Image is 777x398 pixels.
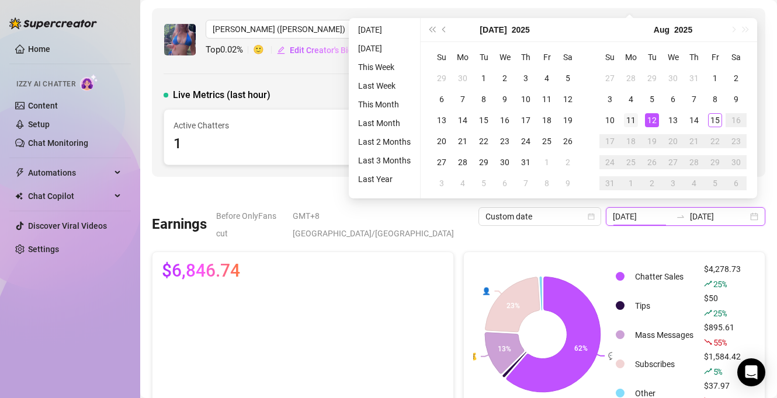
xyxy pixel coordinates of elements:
[666,71,680,85] div: 30
[435,71,449,85] div: 29
[708,155,722,169] div: 29
[353,116,415,130] li: Last Month
[519,71,533,85] div: 3
[540,176,554,190] div: 8
[173,88,270,102] span: Live Metrics (last hour)
[684,110,705,131] td: 2025-08-14
[641,173,662,194] td: 2025-09-02
[498,92,512,106] div: 9
[713,366,722,377] span: 5 %
[473,68,494,89] td: 2025-07-01
[708,71,722,85] div: 1
[431,47,452,68] th: Su
[452,110,473,131] td: 2025-07-14
[28,120,50,129] a: Setup
[456,113,470,127] div: 14
[561,71,575,85] div: 5
[620,173,641,194] td: 2025-09-01
[353,23,415,37] li: [DATE]
[708,113,722,127] div: 15
[674,18,692,41] button: Choose a year
[684,131,705,152] td: 2025-08-21
[162,261,240,280] span: $6,846.74
[456,134,470,148] div: 21
[353,60,415,74] li: This Week
[431,131,452,152] td: 2025-07-20
[729,155,743,169] div: 30
[630,292,698,320] td: Tips
[726,173,747,194] td: 2025-09-06
[603,176,617,190] div: 31
[477,134,491,148] div: 22
[536,110,557,131] td: 2025-07-18
[498,71,512,85] div: 2
[290,46,353,55] span: Edit Creator's Bio
[540,71,554,85] div: 4
[498,155,512,169] div: 30
[704,321,741,349] div: $895.61
[498,113,512,127] div: 16
[519,134,533,148] div: 24
[729,113,743,127] div: 16
[608,351,617,360] text: 💬
[726,152,747,173] td: 2025-08-30
[540,155,554,169] div: 1
[28,101,58,110] a: Content
[494,89,515,110] td: 2025-07-09
[705,131,726,152] td: 2025-08-22
[431,152,452,173] td: 2025-07-27
[599,173,620,194] td: 2025-08-31
[473,89,494,110] td: 2025-07-08
[28,44,50,54] a: Home
[662,131,684,152] td: 2025-08-20
[645,71,659,85] div: 29
[435,155,449,169] div: 27
[684,68,705,89] td: 2025-07-31
[645,92,659,106] div: 5
[557,47,578,68] th: Sa
[654,18,670,41] button: Choose a month
[480,18,507,41] button: Choose a month
[9,18,97,29] img: logo-BBDzfeDw.svg
[704,338,712,346] span: fall
[482,286,491,295] text: 👤
[690,210,748,223] input: End date
[353,153,415,167] li: Last 3 Months
[662,152,684,173] td: 2025-08-27
[624,134,638,148] div: 18
[624,113,638,127] div: 11
[684,152,705,173] td: 2025-08-28
[431,110,452,131] td: 2025-07-13
[494,131,515,152] td: 2025-07-23
[512,18,530,41] button: Choose a year
[729,71,743,85] div: 2
[498,134,512,148] div: 23
[641,110,662,131] td: 2025-08-12
[515,89,536,110] td: 2025-07-10
[456,92,470,106] div: 7
[726,89,747,110] td: 2025-08-09
[213,20,356,38] span: Jaylie (jaylietori)
[726,47,747,68] th: Sa
[28,187,111,205] span: Chat Copilot
[456,155,470,169] div: 28
[666,92,680,106] div: 6
[561,113,575,127] div: 19
[687,92,701,106] div: 7
[705,89,726,110] td: 2025-08-08
[452,68,473,89] td: 2025-06-30
[456,71,470,85] div: 30
[726,68,747,89] td: 2025-08-02
[726,131,747,152] td: 2025-08-23
[557,152,578,173] td: 2025-08-02
[435,176,449,190] div: 3
[624,155,638,169] div: 25
[473,47,494,68] th: Tu
[641,68,662,89] td: 2025-07-29
[28,138,88,148] a: Chat Monitoring
[540,92,554,106] div: 11
[540,113,554,127] div: 18
[519,176,533,190] div: 7
[536,68,557,89] td: 2025-07-04
[641,152,662,173] td: 2025-08-26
